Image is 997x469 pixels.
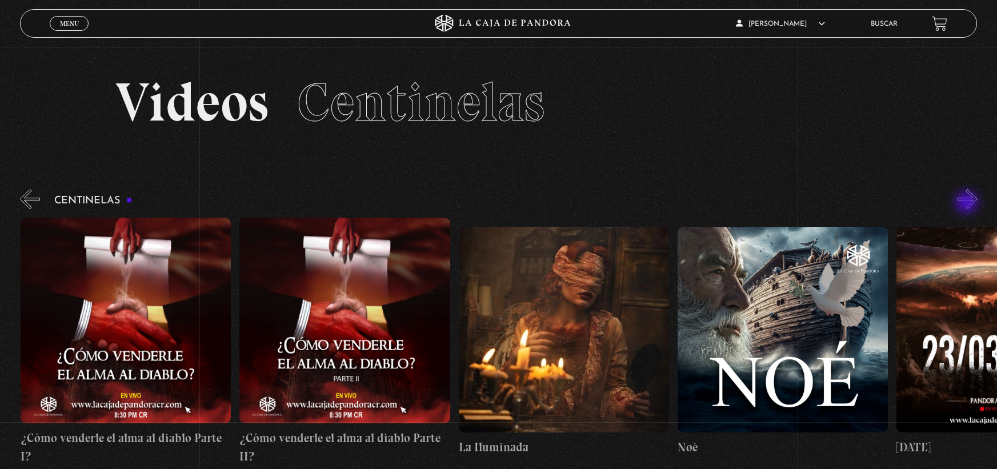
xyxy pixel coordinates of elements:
[678,218,888,465] a: Noé
[459,438,669,456] h4: La Iluminada
[60,20,79,27] span: Menu
[54,195,133,206] h3: Centinelas
[932,16,947,31] a: View your shopping cart
[958,189,978,209] button: Next
[297,70,544,135] span: Centinelas
[21,429,231,465] h4: ¿Cómo venderle el alma al diablo Parte I?
[21,218,231,465] a: ¿Cómo venderle el alma al diablo Parte I?
[239,429,450,465] h4: ¿Cómo venderle el alma al diablo Parte II?
[115,75,881,130] h2: Videos
[678,438,888,456] h4: Noé
[871,21,898,27] a: Buscar
[56,30,83,38] span: Cerrar
[20,189,40,209] button: Previous
[736,21,825,27] span: [PERSON_NAME]
[459,218,669,465] a: La Iluminada
[239,218,450,465] a: ¿Cómo venderle el alma al diablo Parte II?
